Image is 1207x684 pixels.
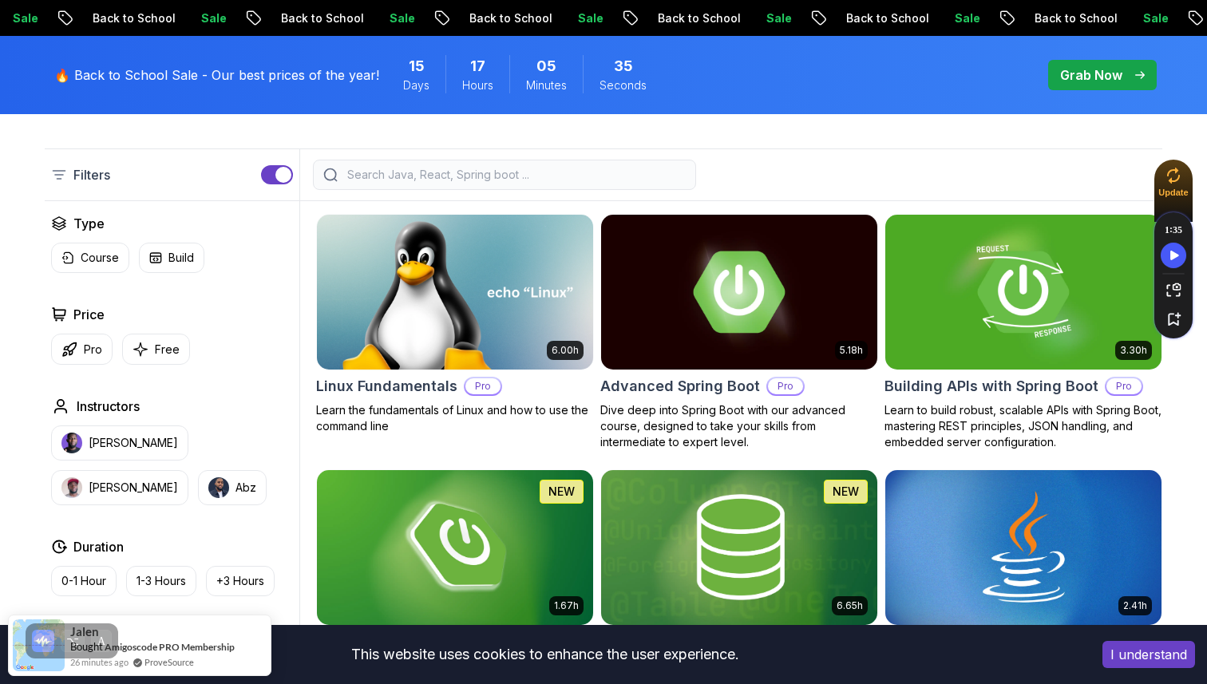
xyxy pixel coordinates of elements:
button: +3 Hours [206,566,275,596]
img: Java for Beginners card [885,470,1161,625]
p: Sale [356,10,407,26]
p: Filters [73,165,110,184]
p: Sale [168,10,219,26]
img: provesource social proof notification image [13,619,65,671]
button: Accept cookies [1102,641,1195,668]
span: 5 Minutes [536,55,556,77]
span: Minutes [526,77,567,93]
p: Dive deep into Spring Boot with our advanced course, designed to take your skills from intermedia... [600,402,878,450]
p: 🔥 Back to School Sale - Our best prices of the year! [54,65,379,85]
div: This website uses cookies to enhance the user experience. [12,637,1078,672]
span: Seconds [600,77,647,93]
a: Amigoscode PRO Membership [105,641,235,653]
a: Linux Fundamentals card6.00hLinux FundamentalsProLearn the fundamentals of Linux and how to use t... [316,214,594,434]
p: Sale [733,10,784,26]
h2: Type [73,214,105,233]
p: Grab Now [1060,65,1122,85]
img: Advanced Spring Boot card [601,215,877,370]
p: Sale [1110,10,1161,26]
a: Advanced Spring Boot card5.18hAdvanced Spring BootProDive deep into Spring Boot with our advanced... [600,214,878,450]
img: Building APIs with Spring Boot card [885,215,1161,370]
button: instructor img[PERSON_NAME] [51,470,188,505]
span: 35 Seconds [614,55,633,77]
p: 1.67h [554,599,579,612]
img: instructor img [61,477,82,498]
img: Spring Boot for Beginners card [317,470,593,625]
button: 1-3 Hours [126,566,196,596]
span: Days [403,77,429,93]
p: Learn the fundamentals of Linux and how to use the command line [316,402,594,434]
p: Pro [768,378,803,394]
p: Pro [84,342,102,358]
p: Sale [921,10,972,26]
p: Back to School [59,10,168,26]
button: Pro [51,334,113,365]
span: Hours [462,77,493,93]
img: instructor img [61,433,82,453]
p: Back to School [247,10,356,26]
p: Pro [1106,378,1142,394]
input: Search Java, React, Spring boot ... [344,167,686,183]
h2: Instructors [77,397,140,416]
h2: Advanced Spring Boot [600,375,760,397]
button: Free [122,334,190,365]
h2: Price [73,305,105,324]
p: Back to School [624,10,733,26]
img: Spring Data JPA card [601,470,877,625]
p: 1-3 Hours [137,573,186,589]
a: ProveSource [144,655,194,669]
h2: Linux Fundamentals [316,375,457,397]
img: instructor img [208,477,229,498]
p: Back to School [436,10,544,26]
p: Course [81,250,119,266]
button: instructor img[PERSON_NAME] [51,425,188,461]
button: instructor imgAbz [198,470,267,505]
button: 0-1 Hour [51,566,117,596]
p: Learn to build robust, scalable APIs with Spring Boot, mastering REST principles, JSON handling, ... [884,402,1162,450]
p: 5.18h [840,344,863,357]
p: +3 Hours [216,573,264,589]
p: Sale [544,10,596,26]
img: Linux Fundamentals card [317,215,593,370]
button: Build [139,243,204,273]
span: 17 Hours [470,55,485,77]
p: Build [168,250,194,266]
a: Building APIs with Spring Boot card3.30hBuilding APIs with Spring BootProLearn to build robust, s... [884,214,1162,450]
p: [PERSON_NAME] [89,480,178,496]
p: Free [155,342,180,358]
p: [PERSON_NAME] [89,435,178,451]
p: Abz [235,480,256,496]
p: Back to School [813,10,921,26]
p: NEW [548,484,575,500]
span: 15 Days [409,55,425,77]
button: Course [51,243,129,273]
h2: Building APIs with Spring Boot [884,375,1098,397]
p: 6.65h [837,599,863,612]
p: NEW [833,484,859,500]
h2: Duration [73,537,124,556]
p: Pro [465,378,501,394]
p: Back to School [1001,10,1110,26]
p: 0-1 Hour [61,573,106,589]
p: 3.30h [1120,344,1147,357]
p: 6.00h [552,344,579,357]
p: 2.41h [1123,599,1147,612]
